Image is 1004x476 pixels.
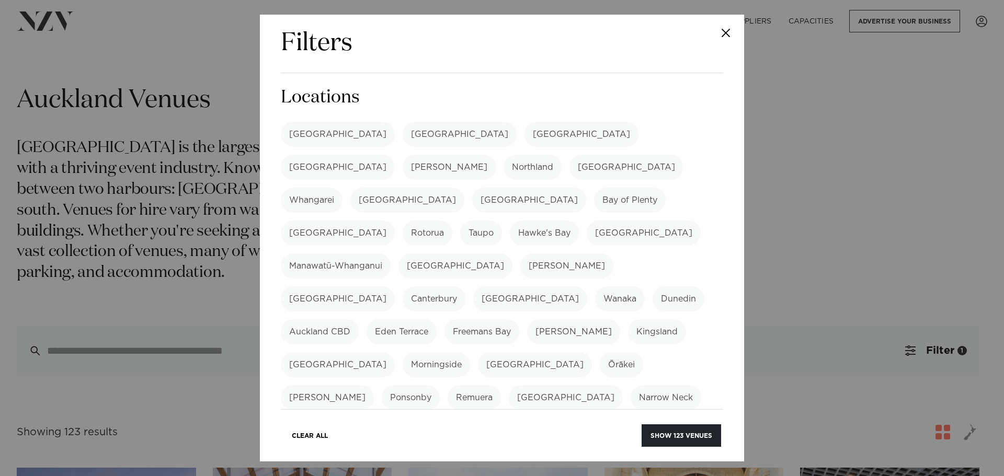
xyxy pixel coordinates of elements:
[460,220,502,246] label: Taupo
[569,155,683,180] label: [GEOGRAPHIC_DATA]
[283,424,337,447] button: Clear All
[281,122,395,147] label: [GEOGRAPHIC_DATA]
[281,220,395,246] label: [GEOGRAPHIC_DATA]
[509,385,623,410] label: [GEOGRAPHIC_DATA]
[281,155,395,180] label: [GEOGRAPHIC_DATA]
[520,253,613,278] label: [PERSON_NAME]
[403,122,517,147] label: [GEOGRAPHIC_DATA]
[281,385,374,410] label: [PERSON_NAME]
[708,15,744,51] button: Close
[527,319,620,344] label: [PERSON_NAME]
[472,188,586,213] label: [GEOGRAPHIC_DATA]
[403,352,470,377] label: Morningside
[403,220,452,246] label: Rotorua
[281,319,359,344] label: Auckland CBD
[403,286,465,311] label: Canterbury
[594,188,666,213] label: Bay of Plenty
[524,122,638,147] label: [GEOGRAPHIC_DATA]
[510,220,579,246] label: Hawke's Bay
[642,424,721,447] button: Show 123 venues
[281,86,723,109] h3: Locations
[595,286,645,311] label: Wanaka
[281,188,343,213] label: Whangarei
[281,253,391,278] label: Manawatū-Whanganui
[367,319,437,344] label: Eden Terrace
[403,155,496,180] label: [PERSON_NAME]
[653,286,704,311] label: Dunedin
[600,352,643,377] label: Ōrākei
[350,188,464,213] label: [GEOGRAPHIC_DATA]
[504,155,562,180] label: Northland
[281,286,395,311] label: [GEOGRAPHIC_DATA]
[382,385,440,410] label: Ponsonby
[587,220,701,246] label: [GEOGRAPHIC_DATA]
[628,319,686,344] label: Kingsland
[281,27,352,60] h2: Filters
[631,385,701,410] label: Narrow Neck
[448,385,501,410] label: Remuera
[473,286,587,311] label: [GEOGRAPHIC_DATA]
[444,319,519,344] label: Freemans Bay
[478,352,592,377] label: [GEOGRAPHIC_DATA]
[281,352,395,377] label: [GEOGRAPHIC_DATA]
[398,253,512,278] label: [GEOGRAPHIC_DATA]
